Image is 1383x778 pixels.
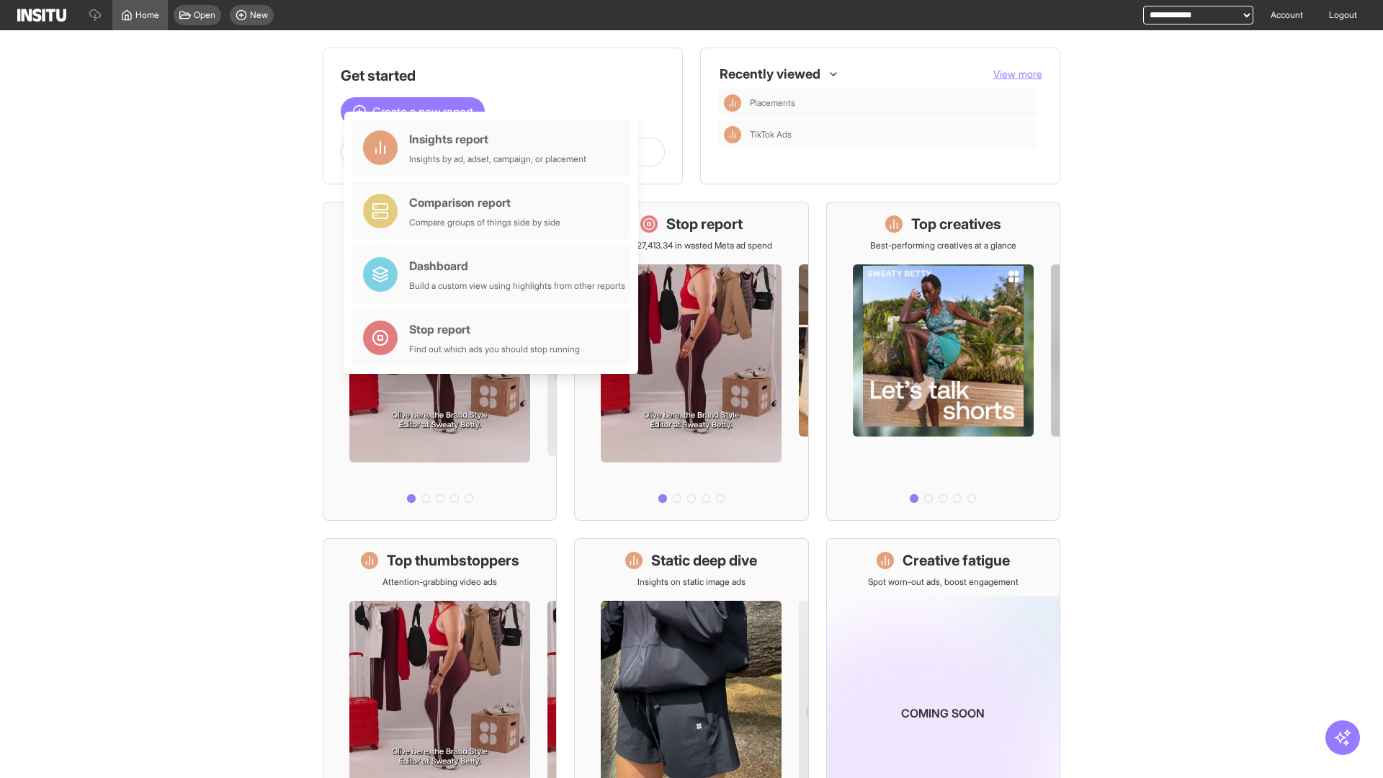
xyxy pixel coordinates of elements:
span: Open [194,9,215,21]
p: Save £27,413.34 in wasted Meta ad spend [611,240,772,251]
a: Stop reportSave £27,413.34 in wasted Meta ad spend [574,202,808,521]
div: Dashboard [409,257,625,274]
span: Placements [750,97,795,109]
div: Comparison report [409,194,560,211]
button: Create a new report [341,97,485,126]
div: Insights by ad, adset, campaign, or placement [409,153,586,165]
span: Home [135,9,159,21]
a: Top creativesBest-performing creatives at a glance [826,202,1060,521]
span: Create a new report [372,103,473,120]
div: Stop report [409,321,580,338]
span: TikTok Ads [750,129,792,140]
div: Insights [724,94,741,112]
h1: Top creatives [911,214,1001,234]
h1: Stop report [666,214,743,234]
div: Find out which ads you should stop running [409,344,580,355]
p: Best-performing creatives at a glance [870,240,1016,251]
span: Placements [750,97,1031,109]
h1: Static deep dive [651,550,757,571]
a: What's live nowSee all active ads instantly [323,202,557,521]
p: Insights on static image ads [637,576,746,588]
div: Insights report [409,130,586,148]
span: View more [993,68,1042,80]
p: Attention-grabbing video ads [382,576,497,588]
img: Logo [17,9,66,22]
div: Insights [724,126,741,143]
div: Compare groups of things side by side [409,217,560,228]
button: View more [993,67,1042,81]
div: Build a custom view using highlights from other reports [409,280,625,292]
span: TikTok Ads [750,129,1031,140]
h1: Top thumbstoppers [387,550,519,571]
span: New [250,9,268,21]
h1: Get started [341,66,665,86]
